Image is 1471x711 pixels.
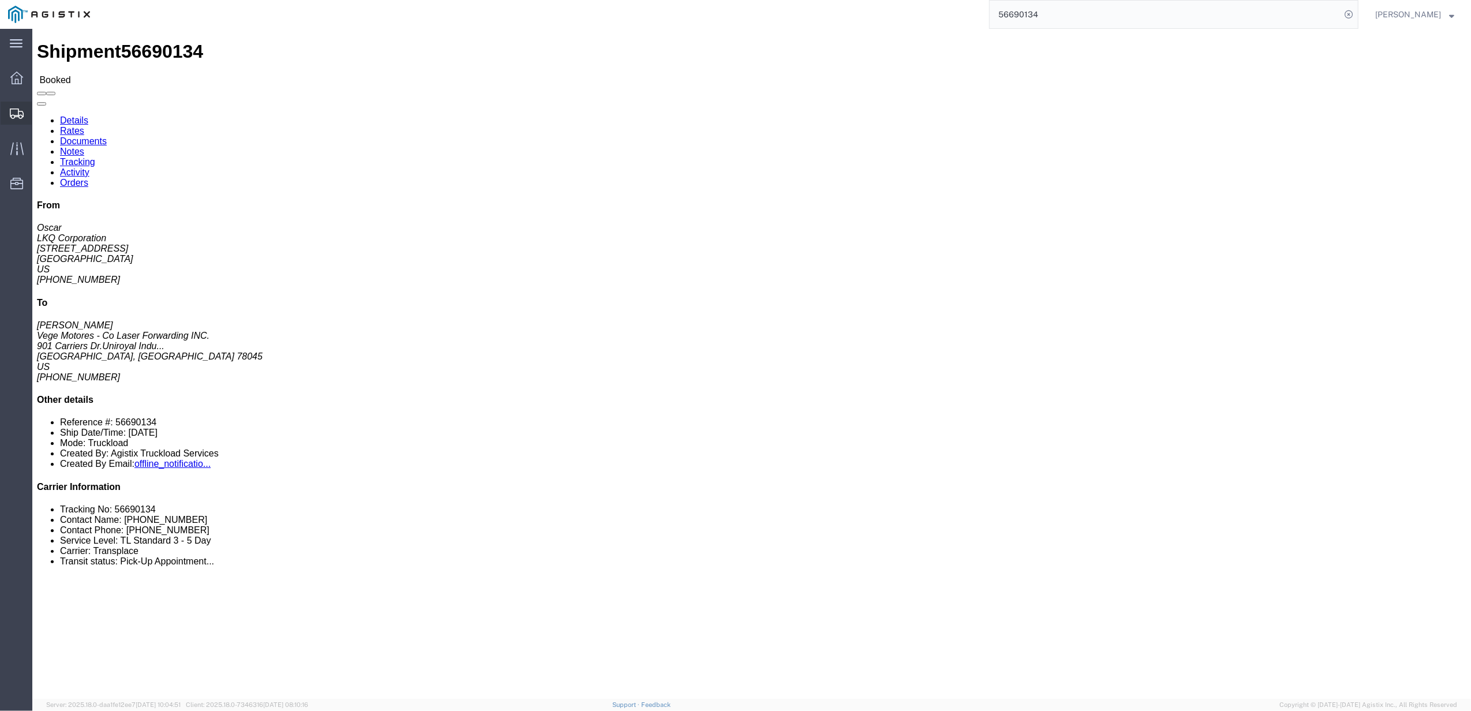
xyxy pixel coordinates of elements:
iframe: FS Legacy Container [32,29,1471,699]
button: [PERSON_NAME] [1375,8,1455,21]
img: logo [8,6,90,23]
span: Client: 2025.18.0-7346316 [186,701,308,708]
span: [DATE] 10:04:51 [136,701,181,708]
a: Support [612,701,641,708]
span: Copyright © [DATE]-[DATE] Agistix Inc., All Rights Reserved [1279,700,1457,710]
input: Search for shipment number, reference number [990,1,1341,28]
span: Server: 2025.18.0-daa1fe12ee7 [46,701,181,708]
span: Jorge Hinojosa [1375,8,1441,21]
a: Feedback [641,701,671,708]
span: [DATE] 08:10:16 [263,701,308,708]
